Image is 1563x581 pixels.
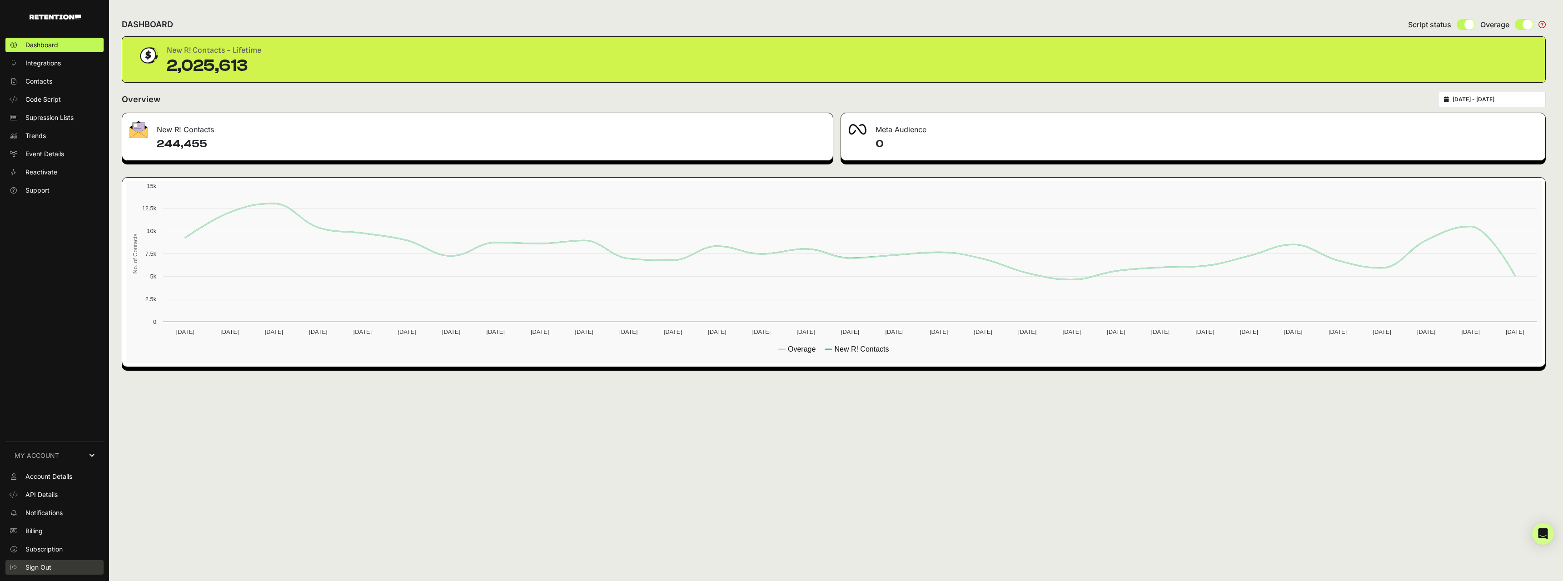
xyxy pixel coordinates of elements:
text: [DATE] [531,328,549,335]
text: [DATE] [1195,328,1214,335]
text: 15k [147,183,156,189]
text: [DATE] [752,328,771,335]
text: [DATE] [1417,328,1435,335]
text: [DATE] [664,328,682,335]
span: Notifications [25,508,63,517]
span: Code Script [25,95,61,104]
text: [DATE] [841,328,859,335]
text: New R! Contacts [834,345,889,353]
span: Reactivate [25,168,57,177]
text: 7.5k [145,250,157,257]
text: 12.5k [142,205,157,212]
span: Account Details [25,472,72,481]
text: [DATE] [708,328,726,335]
text: [DATE] [442,328,460,335]
text: [DATE] [974,328,992,335]
span: Script status [1408,19,1451,30]
text: [DATE] [575,328,593,335]
text: [DATE] [1151,328,1170,335]
text: [DATE] [398,328,416,335]
span: Trends [25,131,46,140]
text: [DATE] [1506,328,1524,335]
text: [DATE] [1107,328,1125,335]
span: Support [25,186,50,195]
img: fa-envelope-19ae18322b30453b285274b1b8af3d052b27d846a4fbe8435d1a52b978f639a2.png [129,121,148,138]
text: [DATE] [930,328,948,335]
a: Supression Lists [5,110,104,125]
h4: 244,455 [157,137,826,151]
text: 2.5k [145,296,157,303]
a: Contacts [5,74,104,89]
text: [DATE] [1240,328,1258,335]
span: API Details [25,490,58,499]
a: Notifications [5,506,104,520]
h4: 0 [876,137,1538,151]
h2: DASHBOARD [122,18,173,31]
text: [DATE] [353,328,372,335]
a: Reactivate [5,165,104,179]
div: New R! Contacts [122,113,833,140]
a: Billing [5,524,104,538]
text: [DATE] [486,328,504,335]
text: [DATE] [1462,328,1480,335]
a: Account Details [5,469,104,484]
div: Meta Audience [841,113,1545,140]
span: Event Details [25,149,64,159]
text: [DATE] [1063,328,1081,335]
text: [DATE] [885,328,903,335]
a: Sign Out [5,560,104,575]
span: Sign Out [25,563,51,572]
div: Open Intercom Messenger [1532,523,1554,545]
span: Dashboard [25,40,58,50]
text: Overage [788,345,816,353]
img: Retention.com [30,15,81,20]
text: 5k [150,273,156,280]
span: Contacts [25,77,52,86]
div: 2,025,613 [167,57,261,75]
span: Overage [1480,19,1509,30]
h2: Overview [122,93,160,106]
text: [DATE] [176,328,194,335]
img: fa-meta-2f981b61bb99beabf952f7030308934f19ce035c18b003e963880cc3fabeebb7.png [848,124,866,135]
span: Supression Lists [25,113,74,122]
a: Code Script [5,92,104,107]
a: Subscription [5,542,104,556]
text: 10k [147,228,156,234]
text: [DATE] [309,328,327,335]
span: Integrations [25,59,61,68]
text: [DATE] [1018,328,1036,335]
a: Integrations [5,56,104,70]
text: 0 [153,318,156,325]
a: API Details [5,487,104,502]
text: [DATE] [796,328,815,335]
span: MY ACCOUNT [15,451,59,460]
div: New R! Contacts - Lifetime [167,44,261,57]
text: No. of Contacts [132,233,139,273]
img: dollar-coin-05c43ed7efb7bc0c12610022525b4bbbb207c7efeef5aecc26f025e68dcafac9.png [137,44,159,67]
span: Billing [25,526,43,536]
text: [DATE] [619,328,637,335]
a: Dashboard [5,38,104,52]
a: Trends [5,129,104,143]
span: Subscription [25,545,63,554]
text: [DATE] [220,328,239,335]
text: [DATE] [265,328,283,335]
a: Event Details [5,147,104,161]
a: MY ACCOUNT [5,442,104,469]
a: Support [5,183,104,198]
text: [DATE] [1373,328,1391,335]
text: [DATE] [1284,328,1302,335]
text: [DATE] [1329,328,1347,335]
